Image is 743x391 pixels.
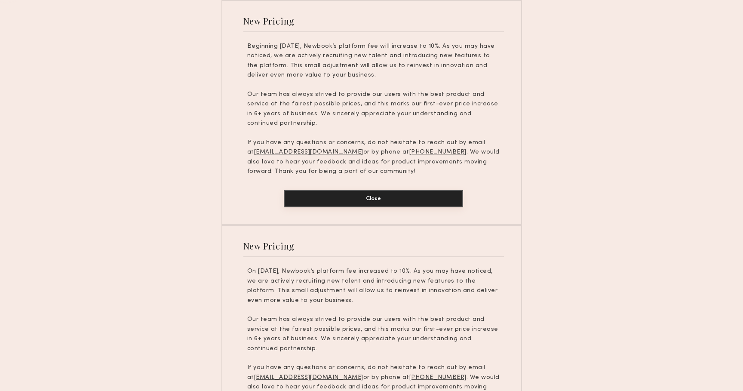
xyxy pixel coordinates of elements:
[247,138,500,177] p: If you have any questions or concerns, do not hesitate to reach out by email at or by phone at . ...
[247,315,500,354] p: Our team has always strived to provide our users with the best product and service at the fairest...
[247,90,500,129] p: Our team has always strived to provide our users with the best product and service at the fairest...
[254,149,363,155] u: [EMAIL_ADDRESS][DOMAIN_NAME]
[247,267,500,305] p: On [DATE], Newbook’s platform fee increased to 10%. As you may have noticed, we are actively recr...
[243,240,295,252] div: New Pricing
[247,42,500,80] p: Beginning [DATE], Newbook’s platform fee will increase to 10%. As you may have noticed, we are ac...
[284,190,463,207] button: Close
[409,149,467,155] u: [PHONE_NUMBER]
[409,375,467,380] u: [PHONE_NUMBER]
[254,375,363,380] u: [EMAIL_ADDRESS][DOMAIN_NAME]
[243,15,295,27] div: New Pricing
